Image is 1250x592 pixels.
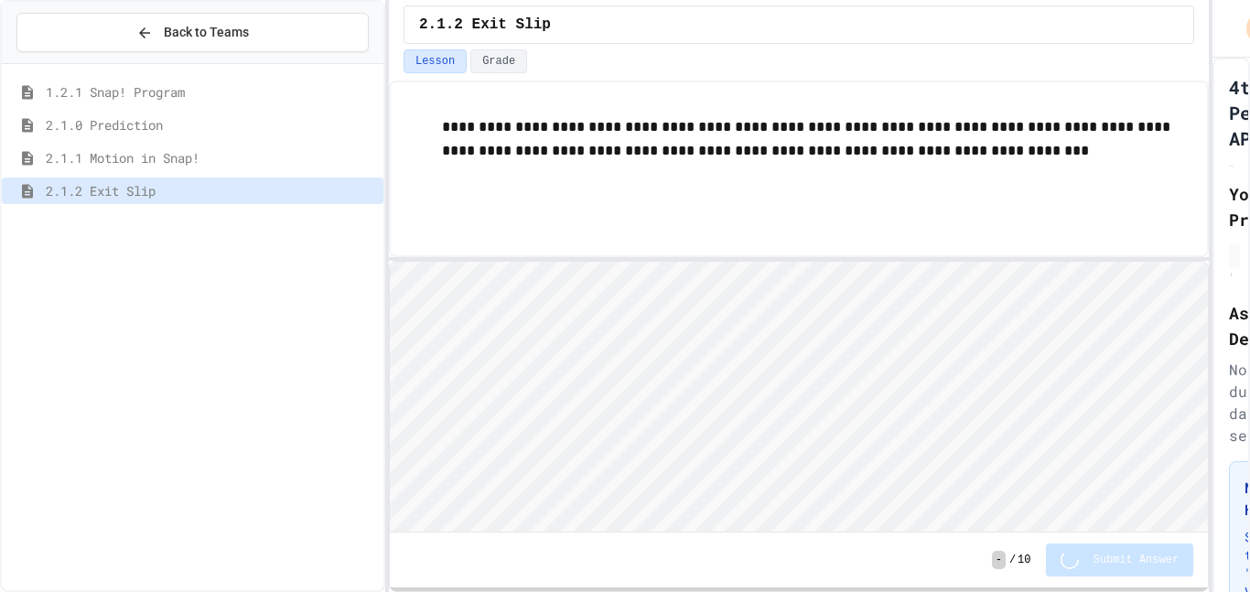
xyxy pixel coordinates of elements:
span: 1.2.1 Snap! Program [46,82,376,102]
iframe: To enrich screen reader interactions, please activate Accessibility in Grammarly extension settings [390,262,1208,532]
h2: Assignment Details [1229,300,1234,351]
span: 2.1.0 Prediction [46,115,376,135]
span: Submit Answer [1094,553,1180,567]
span: - [992,551,1006,569]
button: Grade [470,49,527,73]
div: No due date set [1229,359,1234,447]
span: 2.1.2 Exit Slip [46,181,376,200]
span: Back to Teams [164,23,249,42]
span: 2.1.1 Motion in Snap! [46,148,376,167]
button: Lesson [404,49,467,73]
span: 2.1.2 Exit Slip [419,14,551,36]
span: / [1009,553,1016,567]
span: 10 [1018,553,1030,567]
h2: Your Progress [1229,181,1234,232]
